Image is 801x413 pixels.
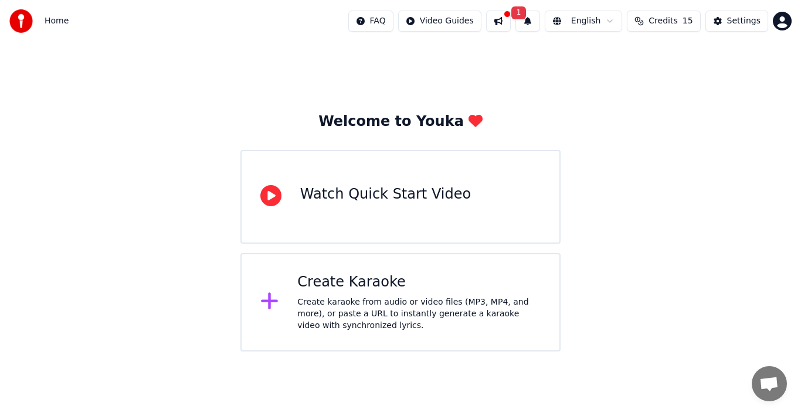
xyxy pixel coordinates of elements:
img: youka [9,9,33,33]
button: Video Guides [398,11,481,32]
button: Credits15 [627,11,700,32]
div: Settings [727,15,761,27]
nav: breadcrumb [45,15,69,27]
button: Settings [705,11,768,32]
div: Welcome to Youka [318,112,483,131]
div: Open chat [752,366,787,401]
button: FAQ [348,11,393,32]
div: Create karaoke from audio or video files (MP3, MP4, and more), or paste a URL to instantly genera... [297,296,541,332]
div: Create Karaoke [297,273,541,292]
div: Watch Quick Start Video [300,185,471,204]
span: 15 [683,15,693,27]
span: 1 [511,6,527,19]
span: Home [45,15,69,27]
span: Credits [649,15,677,27]
button: 1 [515,11,540,32]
